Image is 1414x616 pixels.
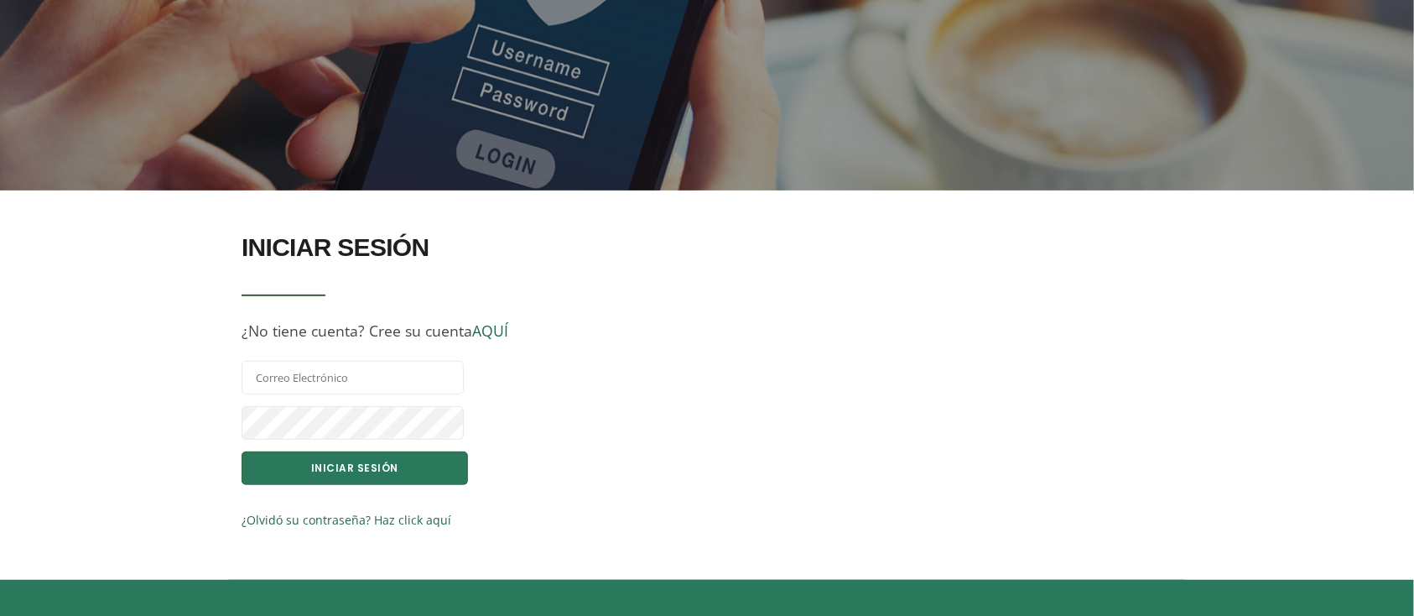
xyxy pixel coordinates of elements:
[242,512,451,528] a: ¿Olvidó su contraseña? Haz click aquí
[242,361,464,394] input: Correo Electrónico
[242,224,694,271] h2: INICIAR SESIÓN
[472,321,508,341] a: AQUÍ
[242,321,508,341] span: ¿No tiene cuenta? Cree su cuenta
[242,452,468,485] button: INICIAR SESIÓN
